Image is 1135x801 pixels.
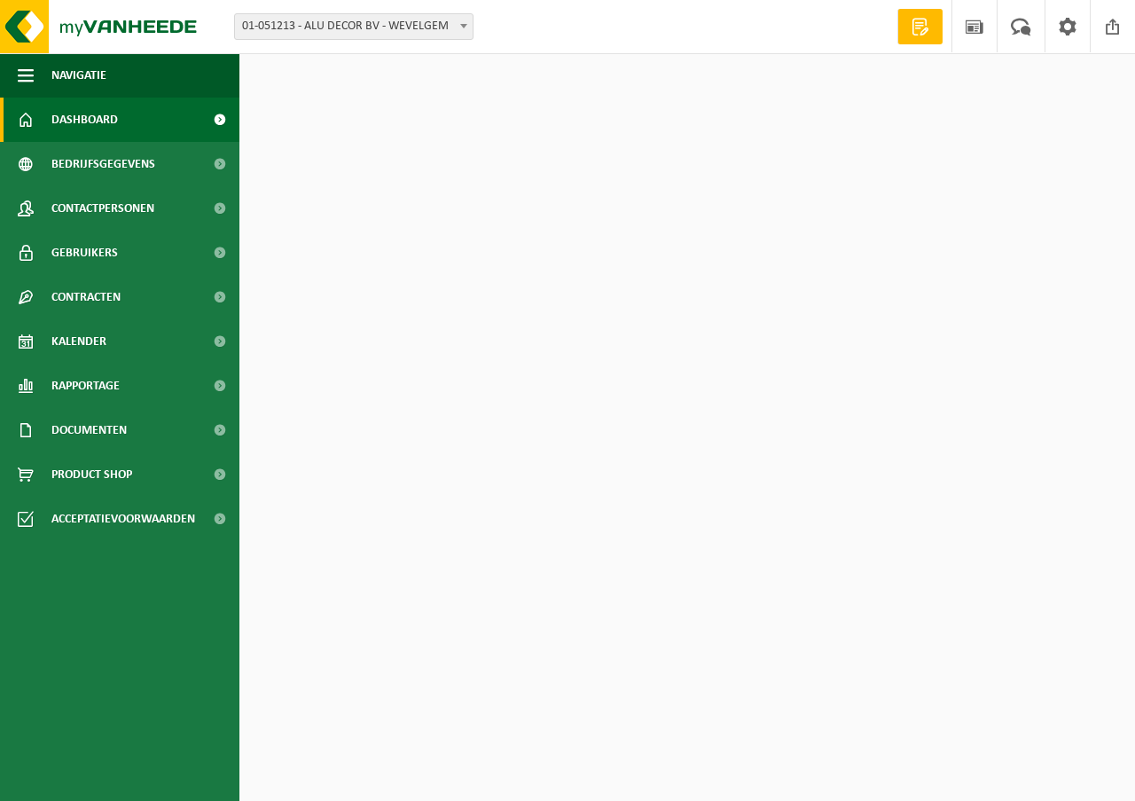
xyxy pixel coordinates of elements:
span: 01-051213 - ALU DECOR BV - WEVELGEM [235,14,473,39]
span: 01-051213 - ALU DECOR BV - WEVELGEM [234,13,474,40]
span: Contactpersonen [51,186,154,231]
span: Dashboard [51,98,118,142]
span: Gebruikers [51,231,118,275]
span: Rapportage [51,364,120,408]
span: Contracten [51,275,121,319]
span: Kalender [51,319,106,364]
span: Bedrijfsgegevens [51,142,155,186]
span: Navigatie [51,53,106,98]
span: Documenten [51,408,127,452]
span: Acceptatievoorwaarden [51,497,195,541]
span: Product Shop [51,452,132,497]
